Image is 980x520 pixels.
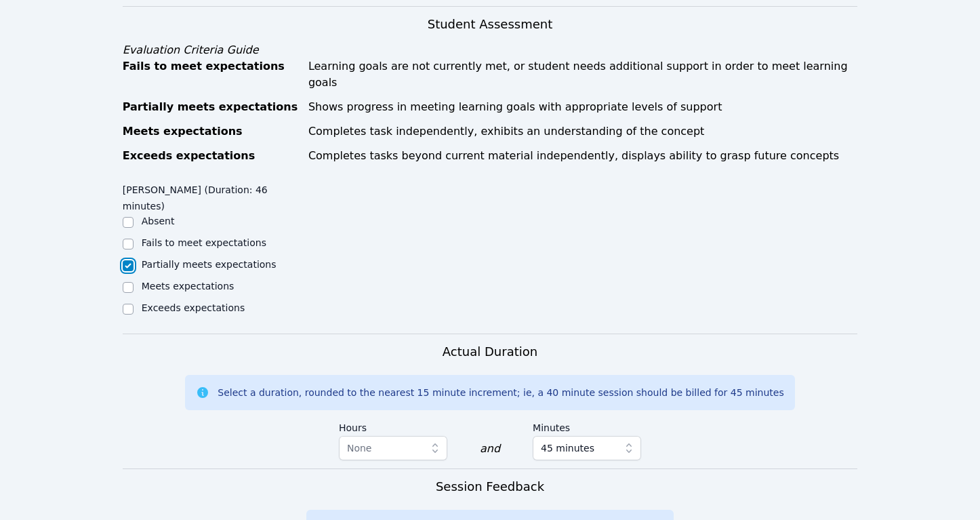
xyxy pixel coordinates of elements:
legend: [PERSON_NAME] (Duration: 46 minutes) [123,178,306,214]
label: Hours [339,416,447,436]
h3: Session Feedback [436,477,544,496]
button: 45 minutes [533,436,641,460]
div: Completes task independently, exhibits an understanding of the concept [308,123,857,140]
label: Meets expectations [142,281,234,292]
div: Partially meets expectations [123,99,300,115]
div: Select a duration, rounded to the nearest 15 minute increment; ie, a 40 minute session should be ... [218,386,783,399]
div: Completes tasks beyond current material independently, displays ability to grasp future concepts [308,148,857,164]
div: Meets expectations [123,123,300,140]
label: Exceeds expectations [142,302,245,313]
label: Fails to meet expectations [142,237,266,248]
label: Absent [142,216,175,226]
div: Learning goals are not currently met, or student needs additional support in order to meet learni... [308,58,857,91]
label: Minutes [533,416,641,436]
div: and [480,441,500,457]
button: None [339,436,447,460]
span: None [347,443,372,454]
div: Shows progress in meeting learning goals with appropriate levels of support [308,99,857,115]
h3: Actual Duration [443,342,537,361]
span: 45 minutes [541,440,594,456]
div: Evaluation Criteria Guide [123,42,858,58]
label: Partially meets expectations [142,259,277,270]
h3: Student Assessment [123,15,858,34]
div: Exceeds expectations [123,148,300,164]
div: Fails to meet expectations [123,58,300,91]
